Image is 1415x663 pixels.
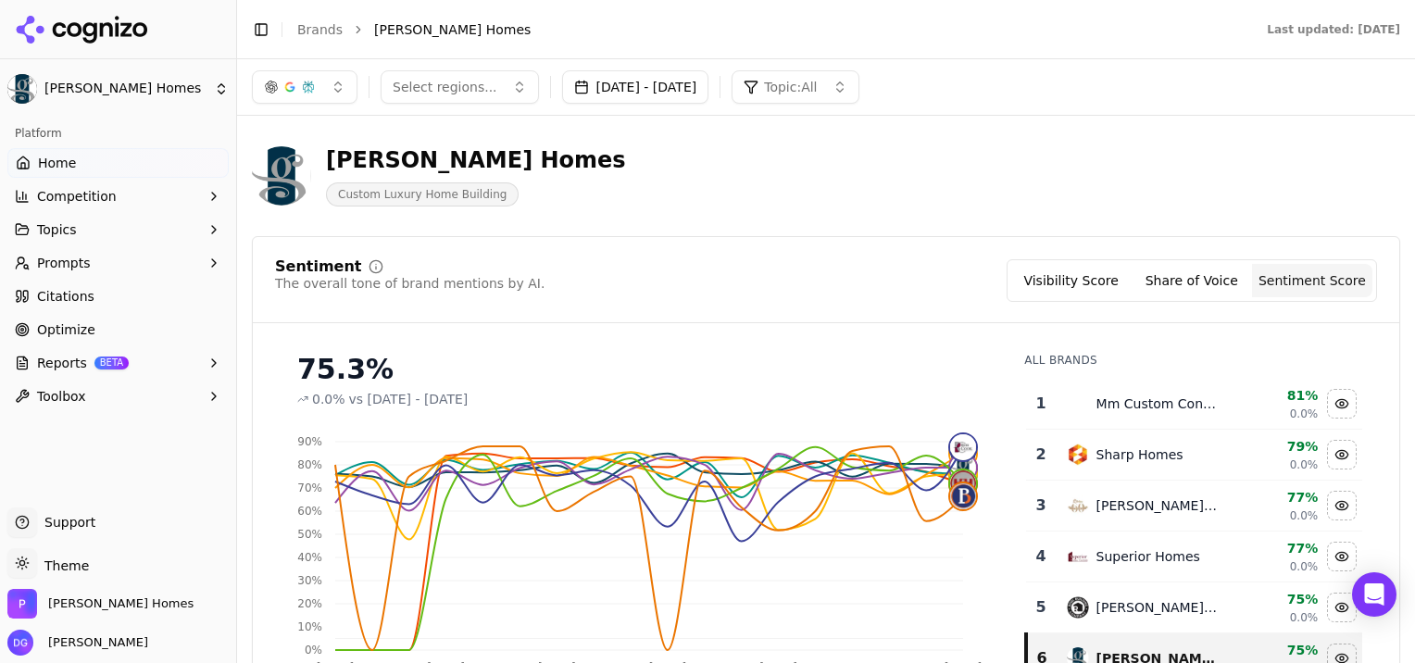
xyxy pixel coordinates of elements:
[1096,547,1200,566] div: Superior Homes
[1352,572,1396,617] div: Open Intercom Messenger
[1033,545,1047,568] div: 4
[297,482,322,494] tspan: 70%
[37,187,117,206] span: Competition
[297,620,322,633] tspan: 10%
[1067,545,1089,568] img: superior homes
[1096,445,1183,464] div: Sharp Homes
[950,455,976,481] img: paul gray homes
[374,20,531,39] span: [PERSON_NAME] Homes
[1267,22,1400,37] div: Last updated: [DATE]
[1096,598,1219,617] div: [PERSON_NAME] Construction
[1290,457,1319,472] span: 0.0%
[37,513,95,532] span: Support
[1026,481,1362,532] tr: 3nies homes[PERSON_NAME] Homes77%0.0%Hide nies homes data
[1067,393,1089,415] img: mm custom construction
[297,458,322,471] tspan: 80%
[1233,488,1318,507] div: 77%
[1033,494,1047,517] div: 3
[7,315,229,344] a: Optimize
[7,248,229,278] button: Prompts
[7,215,229,244] button: Topics
[94,357,129,369] span: BETA
[1067,444,1089,466] img: sharp homes
[1067,494,1089,517] img: nies homes
[37,287,94,306] span: Citations
[950,434,976,460] img: bob cook homes
[297,353,987,386] div: 75.3%
[1096,394,1219,413] div: Mm Custom Construction
[562,70,709,104] button: [DATE] - [DATE]
[1026,379,1362,430] tr: 1mm custom constructionMm Custom Construction81%0.0%Hide mm custom construction data
[1327,491,1357,520] button: Hide nies homes data
[275,274,545,293] div: The overall tone of brand mentions by AI.
[1233,539,1318,557] div: 77%
[7,281,229,311] a: Citations
[1026,430,1362,481] tr: 2sharp homesSharp Homes79%0.0%Hide sharp homes data
[1026,582,1362,633] tr: 5robl construction[PERSON_NAME] Construction75%0.0%Hide robl construction data
[1327,593,1357,622] button: Hide robl construction data
[37,387,86,406] span: Toolbox
[44,81,207,97] span: [PERSON_NAME] Homes
[1024,353,1362,368] div: All Brands
[1290,508,1319,523] span: 0.0%
[7,589,37,619] img: Paul Gray Homes
[1233,386,1318,405] div: 81%
[349,390,469,408] span: vs [DATE] - [DATE]
[1033,444,1047,466] div: 2
[7,119,229,148] div: Platform
[1290,407,1319,421] span: 0.0%
[1096,496,1219,515] div: [PERSON_NAME] Homes
[1327,440,1357,469] button: Hide sharp homes data
[305,644,322,657] tspan: 0%
[1067,596,1089,619] img: robl construction
[41,634,148,651] span: [PERSON_NAME]
[37,354,87,372] span: Reports
[7,74,37,104] img: Paul Gray Homes
[1252,264,1372,297] button: Sentiment Score
[312,390,345,408] span: 0.0%
[38,154,76,172] span: Home
[37,220,77,239] span: Topics
[950,470,976,496] img: h & h homebuilders
[7,589,194,619] button: Open organization switcher
[1233,641,1318,659] div: 75%
[297,22,343,37] a: Brands
[275,259,361,274] div: Sentiment
[37,558,89,573] span: Theme
[1327,542,1357,571] button: Hide superior homes data
[1033,393,1047,415] div: 1
[297,20,1230,39] nav: breadcrumb
[1327,389,1357,419] button: Hide mm custom construction data
[7,148,229,178] a: Home
[7,181,229,211] button: Competition
[48,595,194,612] span: Paul Gray Homes
[1011,264,1132,297] button: Visibility Score
[764,78,817,96] span: Topic: All
[297,528,322,541] tspan: 50%
[252,146,311,206] img: Paul Gray Homes
[7,348,229,378] button: ReportsBETA
[1033,596,1047,619] div: 5
[7,382,229,411] button: Toolbox
[7,630,33,656] img: Denise Gray
[1290,610,1319,625] span: 0.0%
[326,145,626,175] div: [PERSON_NAME] Homes
[297,551,322,564] tspan: 40%
[37,320,95,339] span: Optimize
[1026,532,1362,582] tr: 4superior homesSuperior Homes77%0.0%Hide superior homes data
[1290,559,1319,574] span: 0.0%
[326,182,519,206] span: Custom Luxury Home Building
[297,435,322,448] tspan: 90%
[297,574,322,587] tspan: 30%
[1132,264,1252,297] button: Share of Voice
[950,483,976,509] img: perfection builders
[297,597,322,610] tspan: 20%
[37,254,91,272] span: Prompts
[297,505,322,518] tspan: 60%
[7,630,148,656] button: Open user button
[393,78,497,96] span: Select regions...
[1233,437,1318,456] div: 79%
[1233,590,1318,608] div: 75%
